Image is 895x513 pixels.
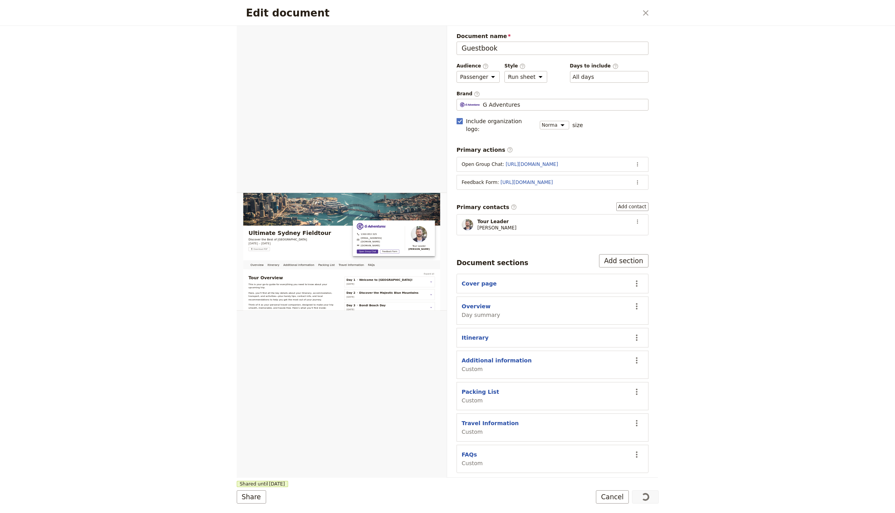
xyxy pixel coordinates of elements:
span: [DATE] [263,215,281,221]
span: Custom [462,365,532,373]
span: Audience [457,63,500,69]
div: Feedback Form : [462,179,628,186]
span: ​ [612,63,619,69]
img: Profile [416,79,456,118]
a: Open Group Chat [287,136,338,145]
a: www.gadventures.com [287,122,392,129]
span: Include organization logo : [466,117,535,133]
button: Travel Information [462,419,519,427]
button: Day 3Bondi Beach Day[DATE] [263,265,469,284]
span: [DATE] [263,276,281,282]
select: Style​ [504,71,547,83]
button: Day 2Discover the Majestic Blue Mountains[DATE] [263,234,469,253]
a: Overview [28,161,69,183]
img: G Adventures logo [287,72,356,88]
button: FAQs [462,451,477,458]
div: Open Group Chat : [462,161,628,167]
button: Days to include​Clear input [573,73,594,81]
span: ​ [482,63,489,69]
input: Document name [457,42,648,55]
span: ​ [511,204,517,210]
span: ​ [507,147,513,153]
select: size [540,121,569,129]
button: Cancel [596,490,629,504]
span: Day summary [462,311,500,319]
span: ​ [474,91,480,96]
a: info@gadventures.com [287,104,392,120]
a: FAQs [309,161,335,183]
span: Think of it as your personal travel companion, designed to make your trip smooth, memorable, and ... [28,264,233,278]
button: Close dialog [639,6,652,20]
span: Primary actions [457,146,513,154]
button: Primary contacts​ [616,202,648,211]
span: Welcome to [GEOGRAPHIC_DATA]! [293,204,421,213]
a: [URL][DOMAIN_NAME] [500,180,553,185]
span: Day 2 [263,234,284,244]
span: Brand [457,91,648,97]
a: Travel Information [239,161,309,183]
span: Primary contacts [457,203,517,211]
span: [PERSON_NAME] [477,225,517,231]
span: [DOMAIN_NAME] [297,122,343,129]
span: Download PDF [40,131,74,138]
span: [DATE] – [DATE] [28,116,81,125]
span: Days to include [570,63,648,69]
span: [PERSON_NAME] [411,130,462,138]
span: Day 1 [263,204,284,213]
button: Packing List [462,388,499,396]
span: Custom [462,428,519,436]
button: Expand all [446,190,474,198]
span: Tour Leader [411,123,462,131]
button: Actions [630,277,643,290]
span: Day 3 [263,265,284,274]
span: [EMAIL_ADDRESS][DOMAIN_NAME] [297,104,392,120]
a: [URL][DOMAIN_NAME] [506,162,558,167]
button: Share [237,490,266,504]
span: Discover the Majestic Blue Mountains [293,234,435,244]
button: Cover page [462,280,497,287]
span: 1300 853 325 [297,95,335,103]
span: Bondi Beach Day [293,265,356,274]
span: ​ [519,63,526,69]
button: ​Download PDF [28,130,79,139]
button: Actions [632,158,643,170]
span: G Adventures [483,101,520,109]
span: Document name [457,32,648,40]
div: Document sections [457,258,528,267]
button: Actions [632,176,643,188]
button: Actions [630,385,643,398]
span: This is your go-to guide for everything you need to know about your upcoming trip. [28,216,218,230]
span: [DATE] [269,481,285,487]
a: Feedback Form [343,136,389,145]
span: 1300 853 325 [287,95,392,103]
button: Overview [462,302,491,310]
img: Profile [460,102,480,107]
h2: Edit document [246,7,637,19]
button: Actions [630,300,643,313]
select: Audience​ [457,71,500,83]
p: Discover the Best of [GEOGRAPHIC_DATA] [28,107,226,116]
span: Tour Leader [477,218,517,225]
button: Actions [630,417,643,430]
span: Shared until [237,481,288,487]
button: Actions [630,354,643,367]
img: Profile [462,219,473,231]
span: Here, you’ll find all the key details about your itinerary, accommodation, transport, and activit... [28,236,230,258]
button: Actions [630,448,643,461]
a: Packing List [190,161,239,183]
span: Style [504,63,547,69]
button: Actions [632,216,643,227]
span: Custom [462,459,483,467]
button: Actions [630,331,643,344]
span: [DATE] [263,246,281,252]
button: Itinerary [462,334,489,342]
a: Itinerary [69,161,107,183]
span: size [572,121,583,129]
strong: Tour Overview [28,197,111,209]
